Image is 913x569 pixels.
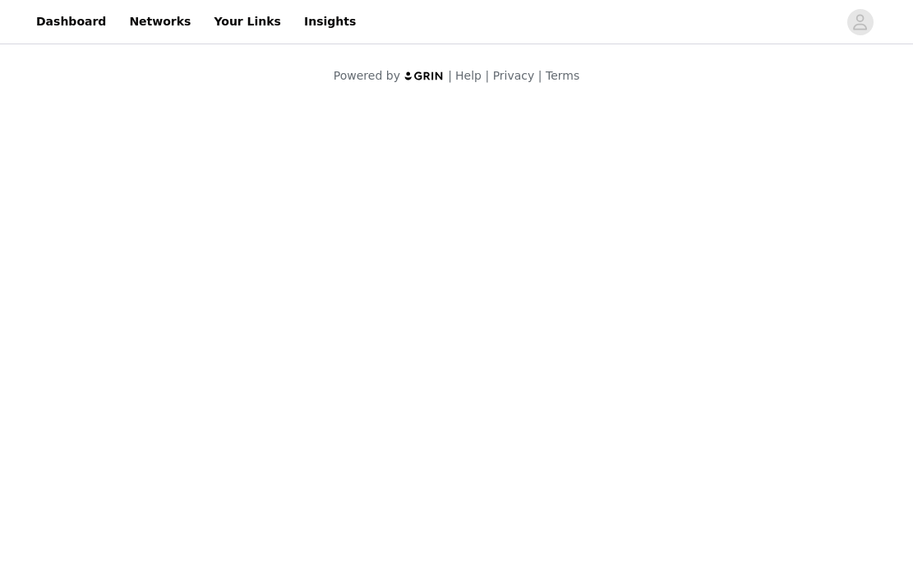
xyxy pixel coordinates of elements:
div: avatar [852,9,868,35]
a: Dashboard [26,3,116,40]
span: | [448,69,452,82]
span: | [538,69,542,82]
img: logo [403,71,445,81]
a: Terms [546,69,579,82]
span: | [485,69,489,82]
a: Networks [119,3,201,40]
span: Powered by [334,69,400,82]
a: Your Links [204,3,291,40]
a: Insights [294,3,366,40]
a: Privacy [493,69,535,82]
a: Help [455,69,482,82]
